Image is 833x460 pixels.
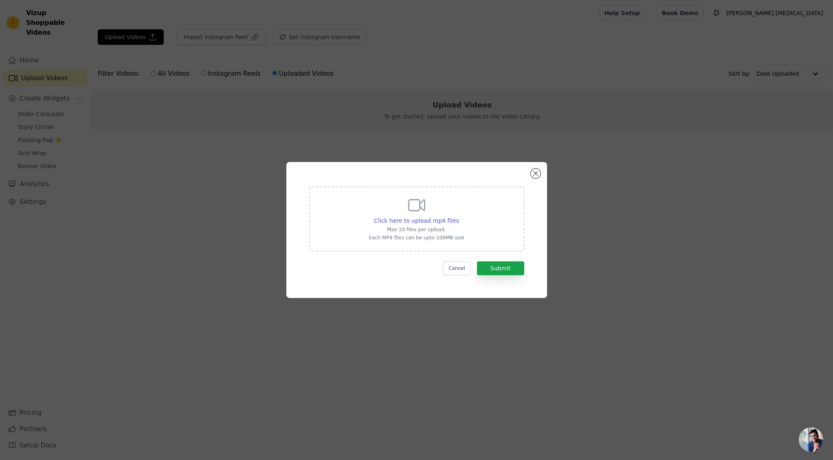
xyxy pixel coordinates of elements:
span: Click here to upload mp4 files [374,217,459,224]
button: Close modal [531,169,541,178]
button: Submit [477,261,524,275]
p: Max 10 files per upload. [369,226,464,233]
p: Each MP4 files can be upto 100MB size [369,234,464,241]
button: Cancel [443,261,470,275]
div: Open chat [799,427,823,452]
